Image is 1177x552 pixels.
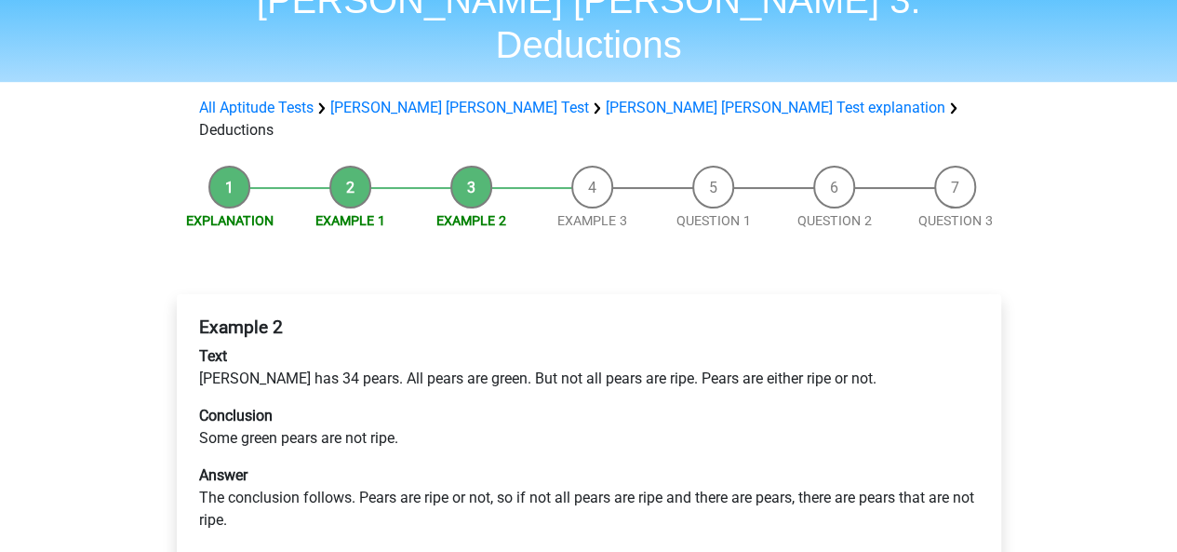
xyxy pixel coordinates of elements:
[199,316,283,338] b: Example 2
[192,97,986,141] div: Deductions
[199,464,979,532] p: The conclusion follows. Pears are ripe or not, so if not all pears are ripe and there are pears, ...
[606,99,945,116] a: [PERSON_NAME] [PERSON_NAME] Test explanation
[436,213,506,228] a: Example 2
[557,213,627,228] a: Example 3
[199,466,247,484] b: Answer
[797,213,872,228] a: Question 2
[330,99,589,116] a: [PERSON_NAME] [PERSON_NAME] Test
[676,213,751,228] a: Question 1
[315,213,385,228] a: Example 1
[199,99,314,116] a: All Aptitude Tests
[199,405,979,450] p: Some green pears are not ripe.
[199,347,227,365] b: Text
[186,213,274,228] a: Explanation
[199,345,979,390] p: [PERSON_NAME] has 34 pears. All pears are green. But not all pears are ripe. Pears are either rip...
[199,407,273,424] b: Conclusion
[918,213,993,228] a: Question 3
